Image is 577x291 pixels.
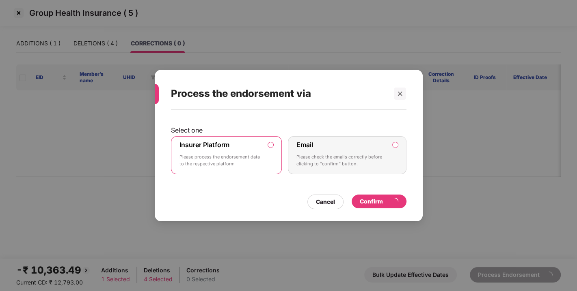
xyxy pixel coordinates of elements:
div: Confirm [360,197,398,206]
p: Please check the emails correctly before clicking to “confirm” button. [296,154,386,168]
span: close [397,91,403,96]
span: loading [391,197,399,205]
p: Select one [171,126,406,134]
input: Insurer PlatformPlease process the endorsement data to the respective platform [268,142,273,148]
label: Insurer Platform [179,141,229,149]
p: Please process the endorsement data to the respective platform [179,154,262,168]
div: Cancel [316,197,335,206]
label: Email [296,141,313,149]
div: Process the endorsement via [171,78,387,109]
input: EmailPlease check the emails correctly before clicking to “confirm” button. [393,142,398,148]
